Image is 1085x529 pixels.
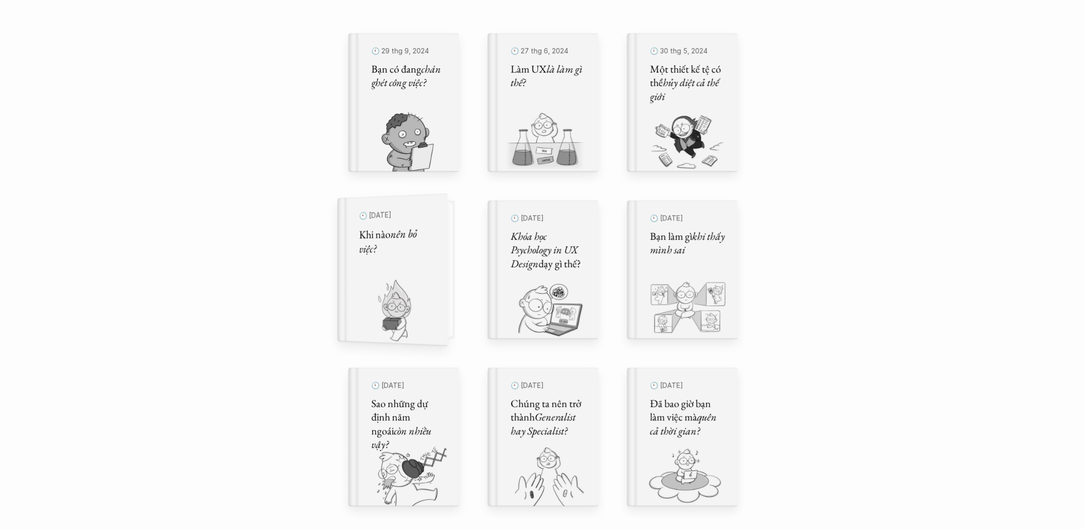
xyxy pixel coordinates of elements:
p: 🕙 [DATE] [650,212,726,225]
h5: dạy gì thế? [511,230,586,271]
a: 🕙 [DATE]Chúng ta nên trở thànhGeneralist hay Specialist? [488,368,598,506]
em: khi thấy mình sai [650,229,727,257]
a: 🕙 29 thg 9, 2024Bạn có đangchán ghét công việc? [348,33,459,172]
p: 🕙 29 thg 9, 2024 [371,45,447,58]
h5: Bạn làm gì [650,230,726,257]
p: 🕙 [DATE] [511,379,586,392]
h5: Làm UX [511,62,586,90]
p: 🕙 [DATE] [371,379,447,392]
em: hủy diệt cả thế giới [650,75,720,103]
em: quên cả thời gian? [650,410,719,438]
a: 🕙 27 thg 6, 2024Làm UXlà làm gì thế? [488,33,598,172]
p: 🕙 27 thg 6, 2024 [511,45,586,58]
em: nên bỏ việc? [359,226,418,256]
em: còn nhiều vậy? [371,424,433,452]
em: Khóa học Psychology in UX Design [511,229,580,271]
a: 🕙 [DATE]Bạn làm gìkhi thấy mình sai [627,200,737,339]
h5: Chúng ta nên trở thành [511,397,586,438]
a: 🕙 30 thg 5, 2024Một thiết kế tệ có thểhủy diệt cả thế giới [627,33,737,172]
a: 🕙 [DATE]Đã bao giờ bạn làm việc màquên cả thời gian? [627,368,737,506]
h5: Đã bao giờ bạn làm việc mà [650,397,726,438]
h5: Khi nào [359,226,435,257]
p: 🕙 [DATE] [511,212,586,225]
em: là làm gì thế? [511,62,584,90]
p: 🕙 30 thg 5, 2024 [650,45,726,58]
h5: Bạn có đang [371,62,447,90]
a: 🕙 [DATE]Khóa học Psychology in UX Designdạy gì thế? [488,200,598,339]
h5: Một thiết kế tệ có thể [650,62,726,104]
a: 🕙 [DATE]Khi nàonên bỏ việc? [348,200,459,339]
h5: Sao những dự định năm ngoái [371,397,447,452]
em: chán ghét công việc? [371,62,443,90]
p: 🕙 [DATE] [650,379,726,392]
a: 🕙 [DATE]Sao những dự định năm ngoáicòn nhiều vậy? [348,368,459,506]
p: 🕙 [DATE] [359,207,435,223]
em: Generalist hay Specialist? [511,410,577,438]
